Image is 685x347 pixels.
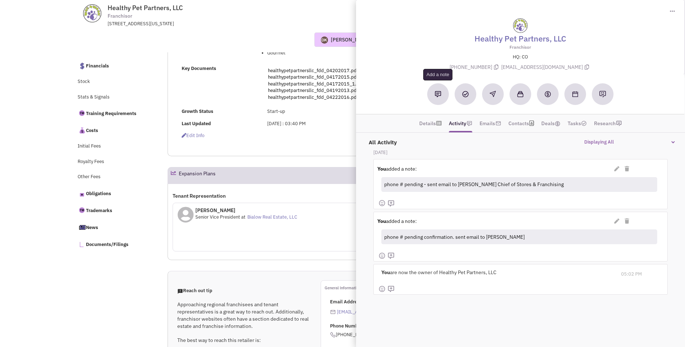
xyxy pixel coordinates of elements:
[108,12,132,20] span: Franchisor
[268,74,360,80] a: healthypetpartnersllc_fdd_04172015.pdf,
[387,200,395,207] img: mdi_comment-add-outline.png
[337,309,414,315] a: [EMAIL_ADDRESS][DOMAIN_NAME]
[182,65,216,71] b: Key Documents
[74,75,153,89] a: Stock
[108,4,183,12] span: Healthy Pet Partners, LLC
[510,83,531,105] button: Add to a collection
[263,108,382,115] div: Start-up
[182,132,204,139] span: Edit info
[474,33,566,44] a: Healthy Pet Partners, LLC
[74,237,153,252] a: Documents/Filings
[268,87,360,93] a: healthypetpartnersllc_fdd_04192013.pdf,
[364,54,676,61] p: HQ: CO
[241,214,246,220] span: at
[179,167,216,183] h2: Expansion Plans
[364,44,676,50] p: Franchisor
[501,64,591,70] span: [EMAIL_ADDRESS][DOMAIN_NAME]
[195,214,240,220] span: Senior Vice President
[381,230,654,243] div: phone # pending confirmation. sent email to [PERSON_NAME]
[177,337,311,344] p: The best way to reach this retailer is:
[74,155,153,169] a: Royalty Fees
[331,36,370,43] div: [PERSON_NAME]
[330,331,454,338] span: [PHONE_NUMBER]
[263,120,382,127] div: [DATE] : 03:40 PM
[568,118,587,129] a: Tasks
[330,332,336,338] img: icon-phone.png
[378,252,386,259] img: face-smile.png
[419,118,436,129] a: Details
[182,108,213,114] b: Growth Status
[490,91,496,97] img: Reachout
[108,21,296,27] div: [STREET_ADDRESS][US_STATE]
[365,135,397,146] label: All Activity
[480,118,495,129] a: Emails
[373,149,387,155] b: [DATE]
[495,120,501,126] img: icon-email-active-16.png
[330,309,336,315] img: icon-email-active-16.png
[435,91,441,97] img: Add a note
[462,91,469,97] img: Add a Task
[615,166,620,171] i: Edit Note
[377,166,386,172] strong: You
[74,91,153,104] a: Stats & Signals
[74,220,153,235] a: News
[74,123,153,138] a: Costs
[625,219,629,224] i: Delete Note
[517,91,524,97] img: Add to a collection
[449,118,466,129] a: Activity
[330,323,454,330] p: Phone Number
[450,64,501,70] span: [PHONE_NUMBER]
[173,192,602,199] p: Tenant Representation
[381,178,654,191] div: phone # pending - sent email to [PERSON_NAME] Chief of Stores & Franchising
[467,120,472,126] img: icon-note.png
[387,252,395,259] img: mdi_comment-add-outline.png
[74,106,153,121] a: Training Requirements
[377,218,417,225] label: added a note:
[267,50,378,57] li: Gourmet
[177,301,311,330] p: Approaching regional franchisees and tenant representatives is a great way to reach out. Addition...
[74,170,153,184] a: Other Fees
[555,121,560,127] img: icon-dealamount.png
[381,269,390,276] b: You
[572,91,578,97] img: Schedule a Meeting
[247,214,297,220] a: Bialow Real Estate, LLC
[387,285,395,293] img: mdi_comment-add-outline.png
[377,165,417,172] label: added a note:
[268,67,360,74] a: healthypetpartnersllc_fdd_04202017.pdf,
[177,287,212,294] span: Reach out tip
[74,186,153,201] a: Obligations
[594,118,616,129] a: Research
[621,271,642,277] span: 05:02 PM
[195,207,299,214] p: [PERSON_NAME]
[581,120,587,126] img: TaskCount.png
[378,285,386,293] img: face-smile.png
[508,118,529,129] a: Contacts
[182,120,211,127] b: Last Updated
[599,91,606,98] img: Request research
[74,203,153,218] a: Trademarks
[74,58,153,73] a: Financials
[625,166,629,171] i: Delete Note
[74,140,153,153] a: Initial Fees
[378,199,386,207] img: face-smile.png
[377,218,386,224] strong: You
[330,299,454,306] p: Email Addresses
[378,264,615,280] div: are now the owner of Healthy Pet Partners, LLC
[544,91,551,98] img: Create a deal
[615,219,620,224] i: Edit Note
[541,118,560,129] a: Deals
[616,120,622,126] img: research-icon.png
[268,81,365,87] a: healthypetpartnersllc_fdd_04172015_1.pdf,
[268,94,360,100] a: healthypetpartnersllc_fdd_04222016.pdf,
[423,69,452,80] div: Add a note
[325,284,454,291] p: General information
